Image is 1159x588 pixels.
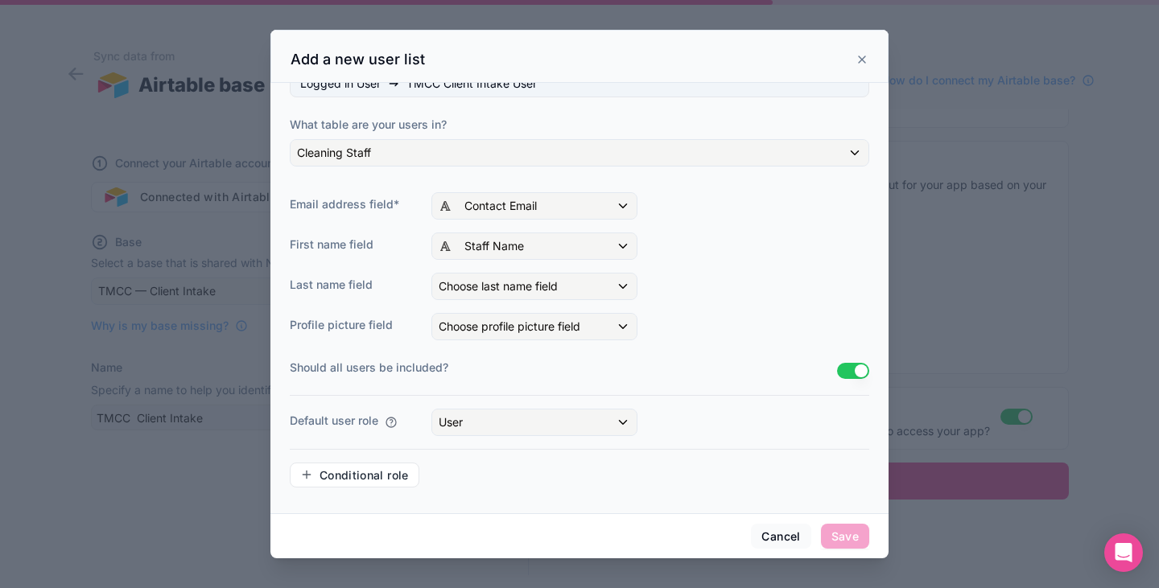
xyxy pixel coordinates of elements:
button: Cancel [751,524,810,549]
span: Choose last name field [439,279,558,293]
button: Conditional role [290,463,419,488]
button: Contact Email [431,192,637,220]
label: What table are your users in? [290,117,869,133]
span: Logged in User [300,76,381,92]
button: Cleaning Staff [290,139,869,167]
div: Open Intercom Messenger [1104,533,1143,572]
label: Should all users be included? [290,360,837,376]
label: Email address field* [290,196,419,212]
span: TMCC Client Intake User [406,76,537,92]
label: First name field [290,236,419,253]
button: Choose last name field [431,273,637,300]
span: Choose profile picture field [439,319,580,333]
span: Cleaning Staff [297,145,371,161]
label: Last name field [290,277,419,293]
span: Staff Name [464,238,524,254]
span: Conditional role [320,468,409,483]
span: Contact Email [464,198,537,214]
button: Choose profile picture field [431,313,637,340]
label: Default user role [290,413,378,429]
button: User [431,409,637,436]
h3: Add a new user list [291,50,425,69]
div: User [439,414,463,430]
label: Profile picture field [290,317,419,333]
button: Staff Name [431,232,637,260]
